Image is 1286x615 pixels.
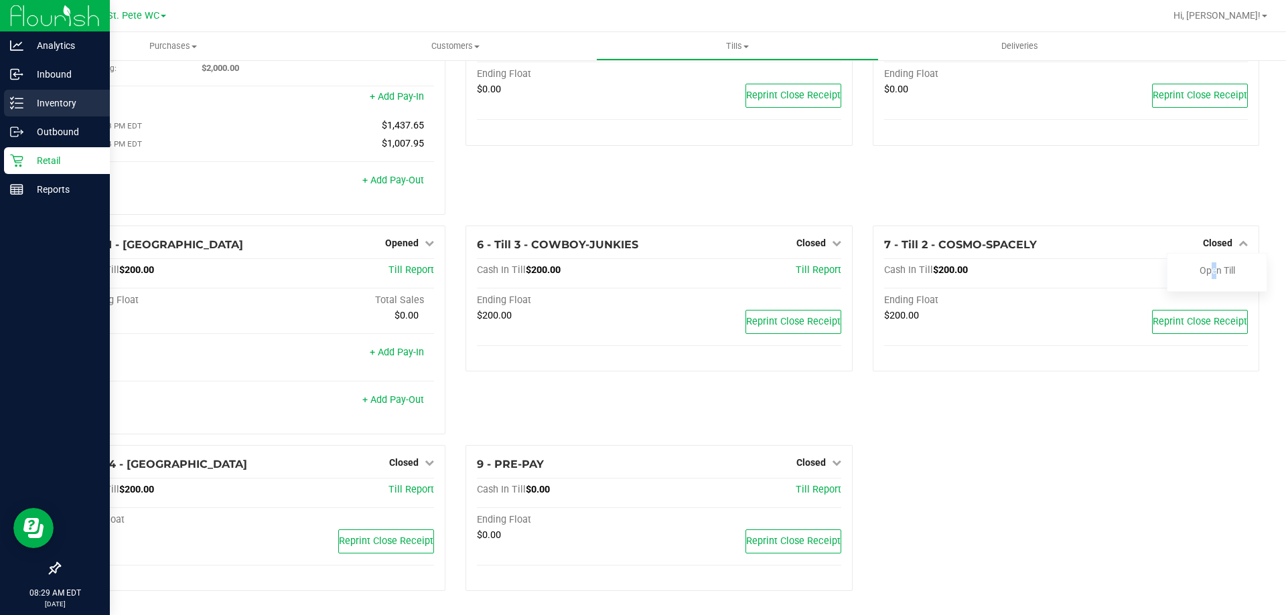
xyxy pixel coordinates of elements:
[10,154,23,167] inline-svg: Retail
[983,40,1056,52] span: Deliveries
[884,238,1037,251] span: 7 - Till 2 - COSMO-SPACELY
[13,508,54,548] iframe: Resource center
[884,68,1066,80] div: Ending Float
[10,125,23,139] inline-svg: Outbound
[70,514,253,526] div: Ending Float
[1203,238,1232,248] span: Closed
[1152,84,1248,108] button: Reprint Close Receipt
[395,310,419,321] span: $0.00
[6,599,104,609] p: [DATE]
[10,39,23,52] inline-svg: Analytics
[362,394,424,406] a: + Add Pay-Out
[23,37,104,54] p: Analytics
[32,32,314,60] a: Purchases
[879,32,1161,60] a: Deliveries
[796,264,841,276] a: Till Report
[382,138,424,149] span: $1,007.95
[526,484,550,495] span: $0.00
[477,264,526,276] span: Cash In Till
[745,84,841,108] button: Reprint Close Receipt
[6,587,104,599] p: 08:29 AM EDT
[382,120,424,131] span: $1,437.65
[745,310,841,334] button: Reprint Close Receipt
[477,238,638,251] span: 6 - Till 3 - COWBOY-JUNKIES
[477,458,544,470] span: 9 - PRE-PAY
[70,294,253,306] div: Beginning Float
[10,68,23,81] inline-svg: Inbound
[477,514,659,526] div: Ending Float
[884,294,1066,306] div: Ending Float
[388,484,434,495] a: Till Report
[70,176,253,188] div: Pay-Outs
[1153,316,1247,327] span: Reprint Close Receipt
[477,484,526,495] span: Cash In Till
[370,91,424,102] a: + Add Pay-In
[746,90,841,101] span: Reprint Close Receipt
[477,84,501,95] span: $0.00
[526,264,561,276] span: $200.00
[385,238,419,248] span: Opened
[370,347,424,358] a: + Add Pay-In
[477,310,512,321] span: $200.00
[23,95,104,111] p: Inventory
[597,40,877,52] span: Tills
[70,396,253,408] div: Pay-Outs
[70,458,247,470] span: 8 - Till 4 - [GEOGRAPHIC_DATA]
[477,68,659,80] div: Ending Float
[884,84,908,95] span: $0.00
[796,457,826,468] span: Closed
[477,529,501,541] span: $0.00
[315,40,595,52] span: Customers
[362,175,424,186] a: + Add Pay-Out
[32,40,314,52] span: Purchases
[796,484,841,495] a: Till Report
[884,264,933,276] span: Cash In Till
[23,153,104,169] p: Retail
[70,238,243,251] span: 5 - Till 1 - [GEOGRAPHIC_DATA]
[339,535,433,547] span: Reprint Close Receipt
[23,181,104,197] p: Reports
[314,32,596,60] a: Customers
[202,63,239,73] span: $2,000.00
[1200,265,1235,276] a: Open Till
[10,96,23,110] inline-svg: Inventory
[389,457,419,468] span: Closed
[1152,310,1248,334] button: Reprint Close Receipt
[477,294,659,306] div: Ending Float
[253,294,435,306] div: Total Sales
[1173,10,1261,21] span: Hi, [PERSON_NAME]!
[933,264,968,276] span: $200.00
[70,92,253,104] div: Pay-Ins
[596,32,878,60] a: Tills
[23,124,104,140] p: Outbound
[10,183,23,196] inline-svg: Reports
[884,310,919,321] span: $200.00
[338,529,434,553] button: Reprint Close Receipt
[746,535,841,547] span: Reprint Close Receipt
[107,10,159,21] span: St. Pete WC
[746,316,841,327] span: Reprint Close Receipt
[796,238,826,248] span: Closed
[70,348,253,360] div: Pay-Ins
[23,66,104,82] p: Inbound
[388,264,434,276] a: Till Report
[119,484,154,495] span: $200.00
[745,529,841,553] button: Reprint Close Receipt
[1153,90,1247,101] span: Reprint Close Receipt
[119,264,154,276] span: $200.00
